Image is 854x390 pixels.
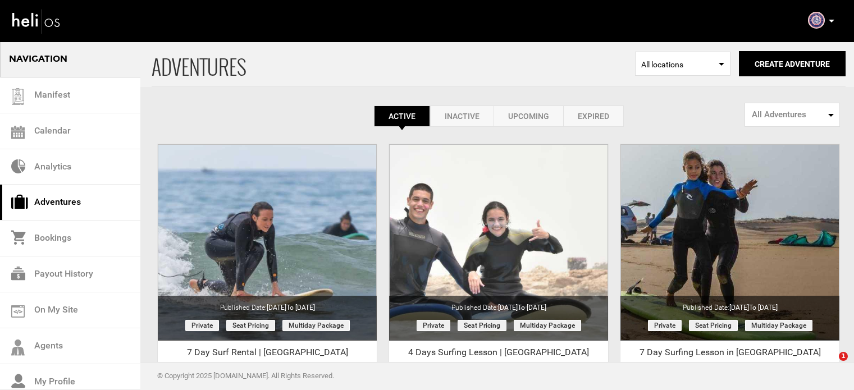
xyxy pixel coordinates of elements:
span: Private [185,320,219,331]
a: Active [374,105,430,127]
img: heli-logo [11,6,62,36]
div: Published Date: [389,296,608,313]
span: Private [417,320,450,331]
img: guest-list.svg [10,88,26,105]
div: 7 Day Surf Rental | [GEOGRAPHIC_DATA] [158,346,377,363]
span: to [DATE] [749,304,778,311]
span: to [DATE] [286,304,315,311]
img: agents-icon.svg [11,339,25,356]
span: All locations [641,59,724,70]
span: All Adventures [752,109,825,121]
span: [DATE] [267,304,315,311]
button: All Adventures [745,103,840,127]
span: Seat Pricing [458,320,506,331]
span: to [DATE] [518,304,546,311]
span: Select box activate [635,52,730,76]
img: f7aa7c1956f0845b45d392f6050015b4.png [808,12,825,29]
span: ADVENTURES [152,41,635,86]
span: 1 [839,352,848,361]
span: Seat Pricing [226,320,275,331]
div: Published Date: [620,296,839,313]
span: [DATE] [729,304,778,311]
div: 4 Days Surfing Lesson | [GEOGRAPHIC_DATA] [389,346,608,363]
img: on_my_site.svg [11,305,25,318]
a: Expired [563,105,624,127]
img: calendar.svg [11,126,25,139]
span: Seat Pricing [689,320,738,331]
a: Upcoming [494,105,563,127]
span: Multiday package [282,320,350,331]
div: Published Date: [158,296,377,313]
iframe: Intercom live chat [816,352,843,379]
span: [DATE] [498,304,546,311]
div: 7 Day Surfing Lesson in [GEOGRAPHIC_DATA] [620,346,839,363]
span: Multiday package [745,320,812,331]
a: Inactive [430,105,494,127]
button: Create Adventure [739,51,846,76]
span: Multiday package [514,320,581,331]
span: Private [648,320,682,331]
